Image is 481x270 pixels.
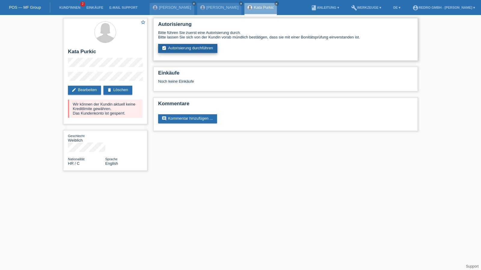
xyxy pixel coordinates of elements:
[409,6,478,9] a: account_circleRedro GmbH - [PERSON_NAME] ▾
[105,157,118,161] span: Sprache
[192,2,195,5] i: close
[83,6,106,9] a: Einkäufe
[56,6,83,9] a: Kund*innen
[348,6,384,9] a: buildWerkzeuge ▾
[412,5,418,11] i: account_circle
[140,20,146,26] a: star_border
[68,100,142,118] div: Wir können der Kundin aktuell keine Kreditlimite gewähren. Das Kundenkonto ist gesperrt.
[254,5,274,10] a: Kata Purkic
[72,87,76,92] i: edit
[158,79,413,88] div: Noch keine Einkäufe
[466,264,479,268] a: Support
[80,2,85,7] span: 2
[158,114,217,123] a: commentKommentar hinzufügen ...
[192,2,196,6] a: close
[68,86,101,95] a: editBearbeiten
[390,6,403,9] a: DE ▾
[68,49,142,58] h2: Kata Purkic
[158,21,413,30] h2: Autorisierung
[68,157,84,161] span: Nationalität
[239,2,243,6] a: close
[158,70,413,79] h2: Einkäufe
[158,30,413,39] div: Bitte führen Sie zuerst eine Autorisierung durch. Bitte lassen Sie sich von der Kundin vorab münd...
[68,161,80,166] span: Kroatien / C / 17.08.2021
[106,6,141,9] a: E-Mail Support
[68,133,105,143] div: Weiblich
[240,2,243,5] i: close
[351,5,357,11] i: build
[140,20,146,25] i: star_border
[311,5,317,11] i: book
[274,2,279,6] a: close
[158,101,413,110] h2: Kommentare
[159,5,191,10] a: [PERSON_NAME]
[162,116,167,121] i: comment
[275,2,278,5] i: close
[9,5,41,10] a: POS — MF Group
[162,46,167,51] i: assignment_turned_in
[103,86,132,95] a: deleteLöschen
[105,161,118,166] span: English
[107,87,112,92] i: delete
[68,134,84,138] span: Geschlecht
[158,44,217,53] a: assignment_turned_inAutorisierung durchführen
[207,5,239,10] a: [PERSON_NAME]
[308,6,342,9] a: bookAnleitung ▾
